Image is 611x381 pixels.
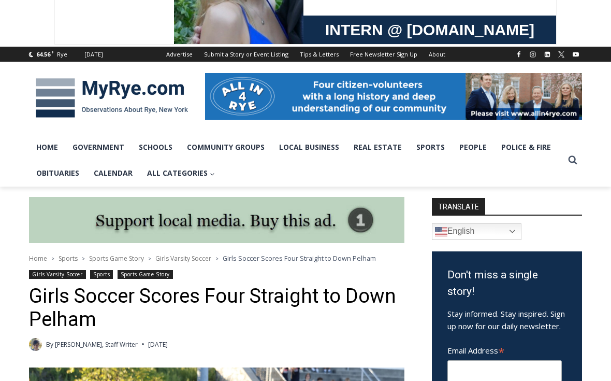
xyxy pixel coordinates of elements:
a: Real Estate [346,134,409,160]
a: X [555,48,568,61]
a: Author image [29,338,42,351]
nav: Breadcrumbs [29,253,404,263]
h3: Don't miss a single story! [447,267,566,300]
span: 64.56 [36,50,50,58]
span: > [215,255,219,262]
a: Intern @ [DOMAIN_NAME] [249,101,502,129]
a: English [432,223,521,240]
div: "the precise, almost orchestrated movements of cutting and assembling sushi and [PERSON_NAME] mak... [106,65,147,124]
img: support local media, buy this ad [29,197,404,244]
nav: Secondary Navigation [161,47,451,62]
a: Home [29,134,65,160]
span: Open Tues. - Sun. [PHONE_NUMBER] [3,107,101,146]
span: Intern @ [DOMAIN_NAME] [271,103,480,126]
a: Schools [132,134,180,160]
a: Sports [59,254,78,263]
a: Community Groups [180,134,272,160]
a: About [423,47,451,62]
button: View Search Form [563,151,582,170]
a: Open Tues. - Sun. [PHONE_NUMBER] [1,104,104,129]
div: [DATE] [84,50,103,59]
a: Submit a Story or Event Listing [198,47,294,62]
div: "[PERSON_NAME] and I covered the [DATE] Parade, which was a really eye opening experience as I ha... [261,1,489,101]
a: Obituaries [29,160,86,186]
button: Child menu of All Categories [140,160,222,186]
strong: TRANSLATE [432,198,485,215]
img: en [435,225,447,238]
a: Government [65,134,132,160]
h1: Girls Soccer Scores Four Straight to Down Pelham [29,285,404,332]
img: MyRye.com [29,71,195,125]
a: Sports Game Story [118,270,173,279]
time: [DATE] [148,340,168,349]
span: By [46,340,53,349]
a: Instagram [527,48,539,61]
a: [PERSON_NAME], Staff Writer [55,340,138,349]
span: > [51,255,54,262]
img: All in for Rye [205,73,582,120]
div: Rye [57,50,67,59]
a: Sports [409,134,452,160]
span: Girls Soccer Scores Four Straight to Down Pelham [223,253,376,263]
a: Tips & Letters [294,47,344,62]
a: Facebook [513,48,525,61]
span: F [52,49,54,54]
span: > [148,255,151,262]
label: Email Address [447,340,562,359]
a: Sports Game Story [89,254,144,263]
a: Free Newsletter Sign Up [344,47,423,62]
a: Calendar [86,160,140,186]
nav: Primary Navigation [29,134,563,187]
a: Linkedin [541,48,554,61]
img: (PHOTO: MyRye.com 2024 Head Intern, Editor and now Staff Writer Charlie Morris. Contributed.)Char... [29,338,42,351]
a: Sports [90,270,113,279]
a: Girls Varsity Soccer [155,254,211,263]
a: People [452,134,494,160]
a: Girls Varsity Soccer [29,270,86,279]
a: Home [29,254,47,263]
a: Local Business [272,134,346,160]
a: Police & Fire [494,134,558,160]
a: YouTube [570,48,582,61]
a: Advertise [161,47,198,62]
p: Stay informed. Stay inspired. Sign up now for our daily newsletter. [447,307,566,332]
span: > [82,255,85,262]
